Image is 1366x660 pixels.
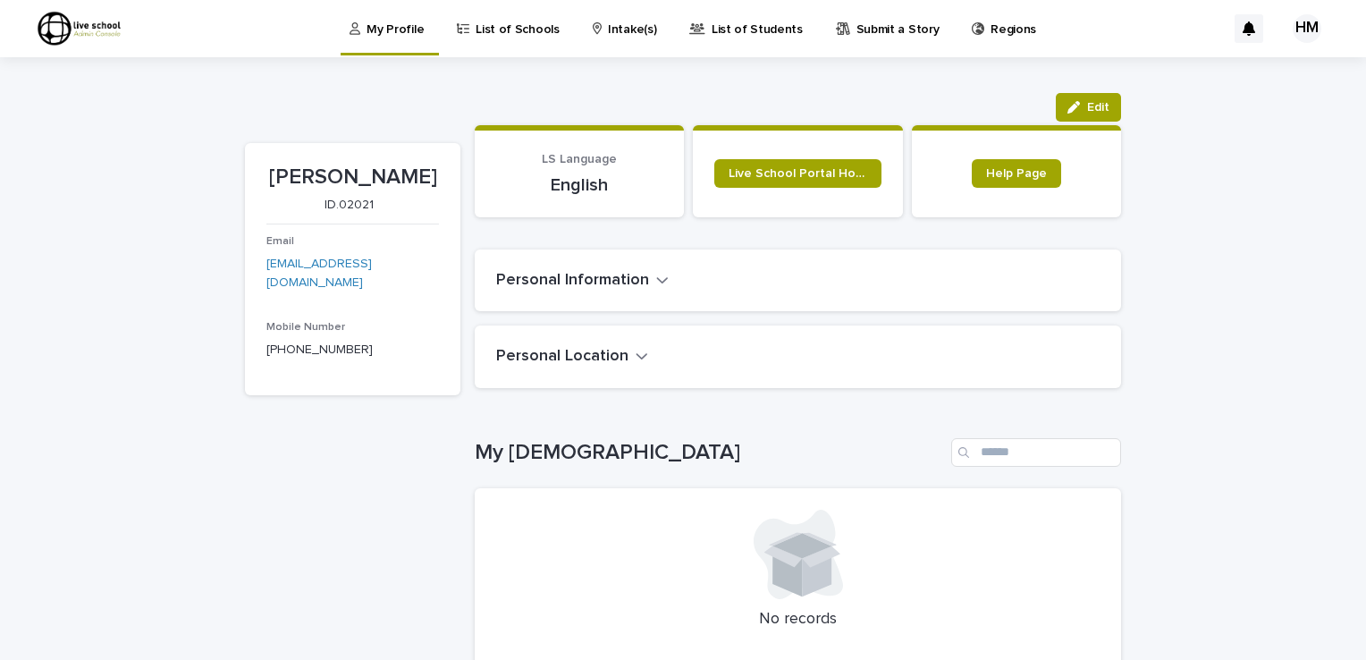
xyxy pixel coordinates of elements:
a: Live School Portal Home [714,159,881,188]
a: [EMAIL_ADDRESS][DOMAIN_NAME] [266,258,372,289]
span: Help Page [986,167,1047,180]
h2: Personal Information [496,271,649,291]
span: Live School Portal Home [729,167,866,180]
span: Mobile Number [266,322,345,333]
span: Email [266,236,294,247]
p: ID.02021 [266,198,432,213]
span: Edit [1087,101,1109,114]
button: Edit [1056,93,1121,122]
p: [PHONE_NUMBER] [266,341,439,360]
h2: Personal Location [496,347,628,367]
a: Help Page [972,159,1061,188]
div: HM [1293,14,1321,43]
h1: My [DEMOGRAPHIC_DATA] [475,440,944,466]
span: LS Language [542,153,617,165]
img: R9sz75l8Qv2hsNfpjweZ [36,11,122,47]
button: Personal Location [496,347,648,367]
p: [PERSON_NAME] [266,165,439,190]
button: Personal Information [496,271,669,291]
p: English [496,174,662,196]
p: No records [496,610,1100,630]
input: Search [951,438,1121,467]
